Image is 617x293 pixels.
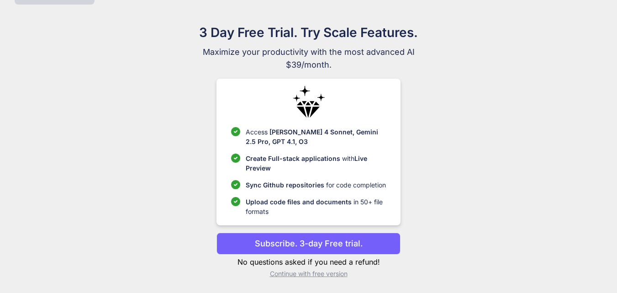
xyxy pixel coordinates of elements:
[216,256,401,267] p: No questions asked if you need a refund!
[231,197,240,206] img: checklist
[246,181,324,189] span: Sync Github repositories
[246,127,386,146] p: Access
[216,233,401,255] button: Subscribe. 3-day Free trial.
[246,128,378,145] span: [PERSON_NAME] 4 Sonnet, Gemini 2.5 Pro, GPT 4.1, O3
[216,269,401,278] p: Continue with free version
[231,127,240,136] img: checklist
[155,59,462,71] span: $39/month.
[246,154,342,162] span: Create Full-stack applications
[231,154,240,163] img: checklist
[231,180,240,189] img: checklist
[246,180,386,190] p: for code completion
[246,197,386,216] p: in 50+ file formats
[155,46,462,59] span: Maximize your productivity with the most advanced AI
[255,237,363,250] p: Subscribe. 3-day Free trial.
[246,154,386,173] p: with
[155,23,462,42] h1: 3 Day Free Trial. Try Scale Features.
[246,198,352,206] span: Upload code files and documents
